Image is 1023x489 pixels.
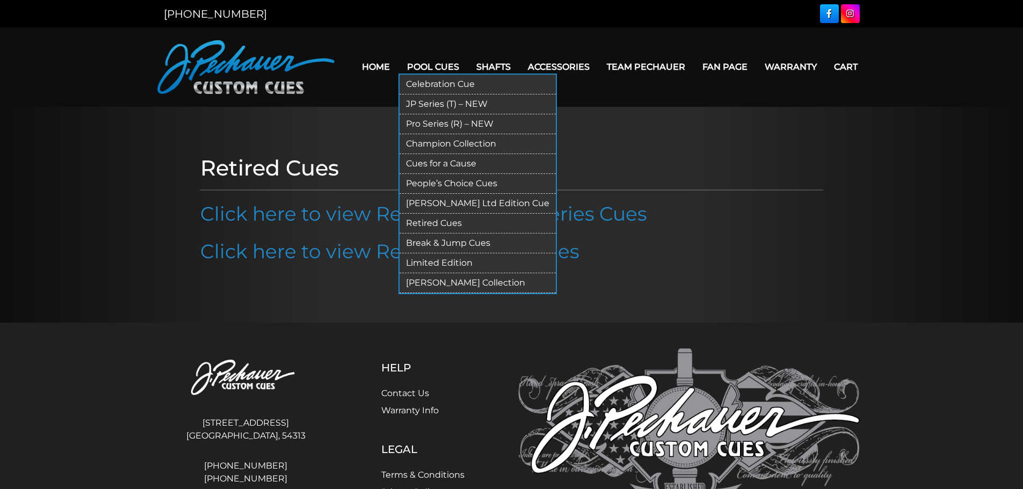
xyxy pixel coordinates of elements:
[468,53,519,81] a: Shafts
[164,459,328,472] a: [PHONE_NUMBER]
[164,472,328,485] a: [PHONE_NUMBER]
[381,470,465,480] a: Terms & Conditions
[400,94,556,114] a: JP Series (T) – NEW
[200,155,823,181] h1: Retired Cues
[519,53,598,81] a: Accessories
[200,202,647,225] a: Click here to view Retired JP & Pro Series Cues
[400,194,556,214] a: [PERSON_NAME] Ltd Edition Cue
[400,174,556,194] a: People’s Choice Cues
[164,412,328,447] address: [STREET_ADDRESS] [GEOGRAPHIC_DATA], 54313
[400,253,556,273] a: Limited Edition
[381,443,465,456] h5: Legal
[694,53,756,81] a: Fan Page
[157,40,335,94] img: Pechauer Custom Cues
[381,405,439,415] a: Warranty Info
[400,134,556,154] a: Champion Collection
[164,348,328,408] img: Pechauer Custom Cues
[400,114,556,134] a: Pro Series (R) – NEW
[400,154,556,174] a: Cues for a Cause
[381,361,465,374] h5: Help
[164,8,267,20] a: [PHONE_NUMBER]
[400,273,556,293] a: [PERSON_NAME] Collection
[400,233,556,253] a: Break & Jump Cues
[398,53,468,81] a: Pool Cues
[400,75,556,94] a: Celebration Cue
[200,239,579,263] a: Click here to view Retired Limited Cues
[353,53,398,81] a: Home
[381,388,429,398] a: Contact Us
[756,53,825,81] a: Warranty
[598,53,694,81] a: Team Pechauer
[400,214,556,233] a: Retired Cues
[825,53,866,81] a: Cart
